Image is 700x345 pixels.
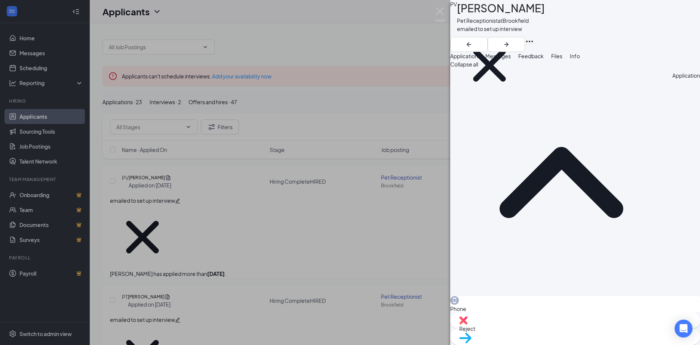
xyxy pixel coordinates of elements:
svg: ArrowLeftNew [464,40,473,49]
span: emailed to set up interview [457,25,522,32]
svg: ArrowRight [502,40,511,49]
span: Info [570,53,580,59]
span: Collapse all [450,60,700,68]
button: ArrowLeftNew [450,37,488,52]
span: Feedback [518,53,544,59]
span: Files [551,53,562,59]
svg: Cross [457,33,522,98]
svg: ChevronUp [450,71,672,293]
svg: Ellipses [525,37,534,46]
div: Open Intercom Messenger [675,320,693,338]
span: Messages [485,53,511,59]
button: ArrowRight [488,37,525,52]
div: Pet Receptionist at Brookfield [457,16,545,25]
div: Application [672,71,700,293]
span: Reject [459,324,691,333]
span: Application [450,53,478,59]
span: Phone [450,305,700,313]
